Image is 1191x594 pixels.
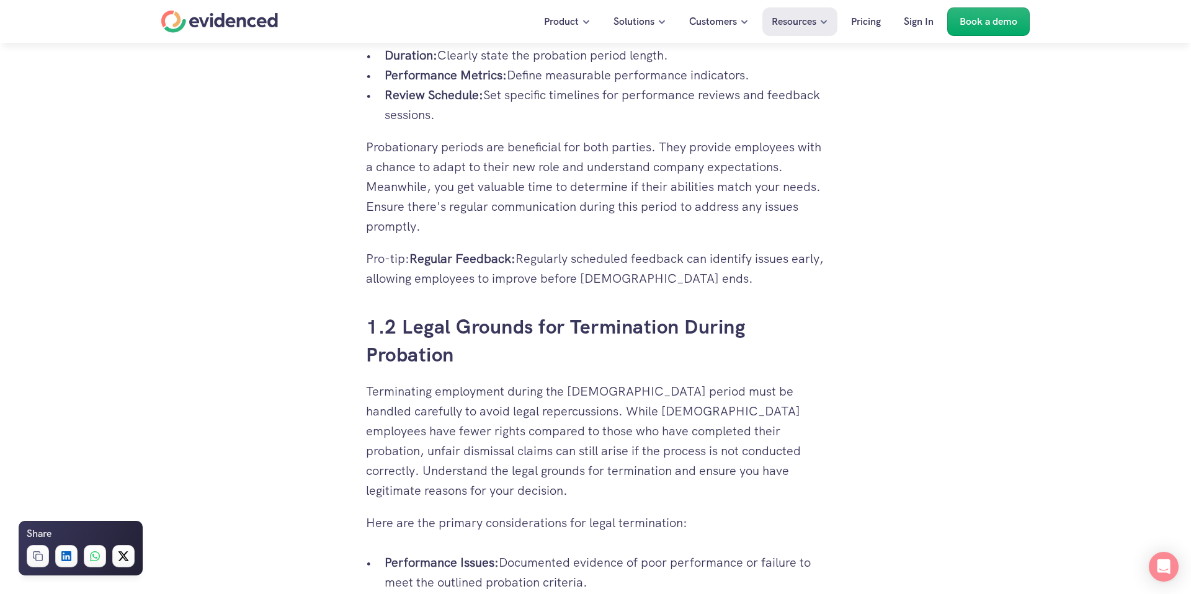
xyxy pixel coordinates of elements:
[904,14,934,30] p: Sign In
[161,11,278,33] a: Home
[960,14,1017,30] p: Book a demo
[772,14,816,30] p: Resources
[366,513,825,533] p: Here are the primary considerations for legal termination:
[366,137,825,236] p: Probationary periods are beneficial for both parties. They provide employees with a chance to ada...
[385,85,825,125] p: Set specific timelines for performance reviews and feedback sessions.
[385,87,483,103] strong: Review Schedule:
[366,381,825,500] p: Terminating employment during the [DEMOGRAPHIC_DATA] period must be handled carefully to avoid le...
[385,554,499,570] strong: Performance Issues:
[894,7,943,36] a: Sign In
[27,526,51,542] h6: Share
[1149,552,1179,582] div: Open Intercom Messenger
[385,552,825,592] p: Documented evidence of poor performance or failure to meet the outlined probation criteria.
[544,14,579,30] p: Product
[851,14,881,30] p: Pricing
[689,14,737,30] p: Customers
[947,7,1030,36] a: Book a demo
[842,7,890,36] a: Pricing
[366,314,751,368] a: 1.2 Legal Grounds for Termination During Probation
[409,250,515,267] strong: Regular Feedback:
[366,249,825,288] p: Pro-tip: Regularly scheduled feedback can identify issues early, allowing employees to improve be...
[613,14,654,30] p: Solutions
